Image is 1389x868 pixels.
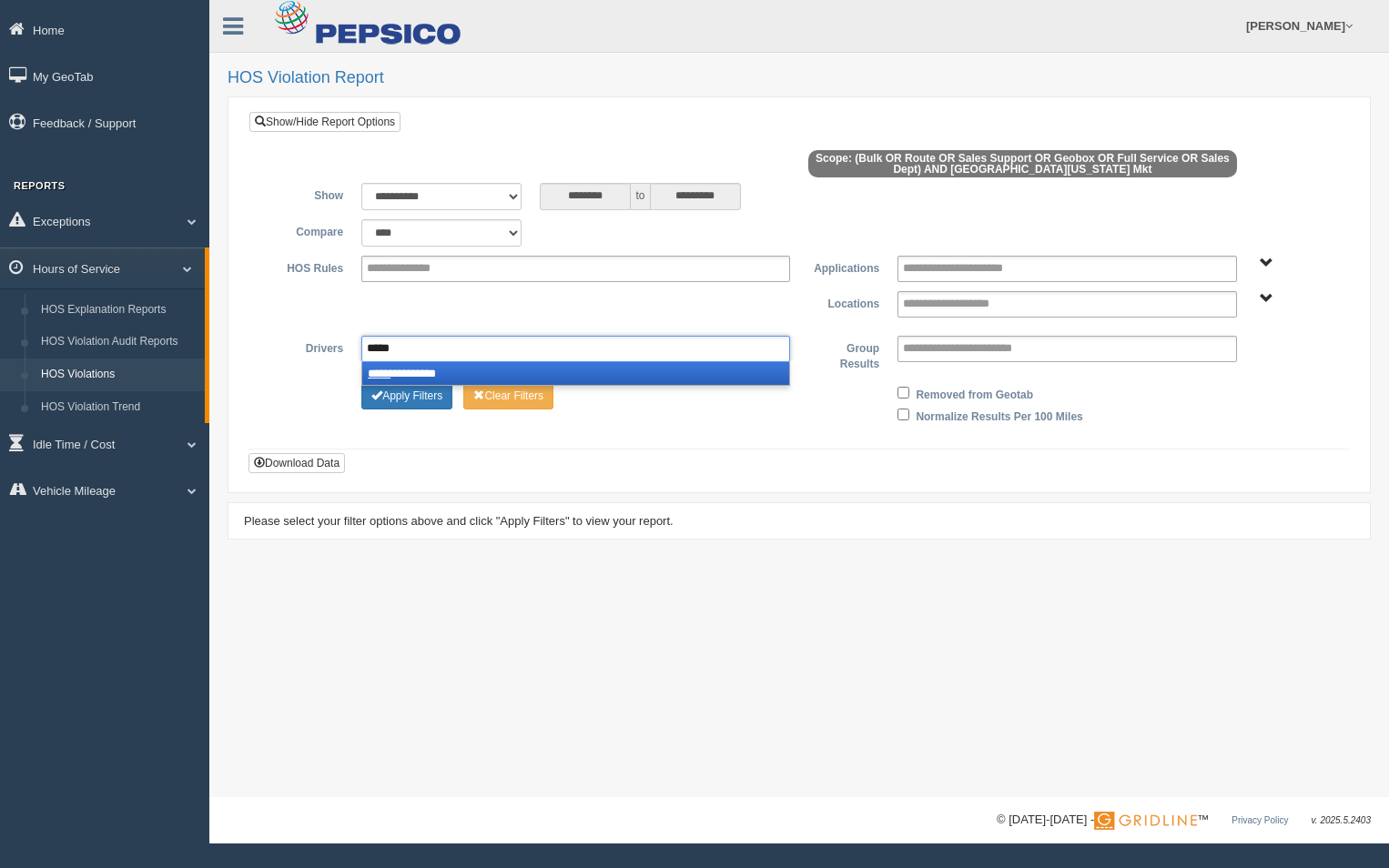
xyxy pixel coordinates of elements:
label: HOS Rules [263,256,352,278]
img: Gridline [1094,812,1197,830]
button: Download Data [248,453,345,473]
span: Please select your filter options above and click "Apply Filters" to view your report. [244,514,674,528]
div: © [DATE]-[DATE] - ™ [997,811,1371,830]
a: Privacy Policy [1232,815,1288,825]
a: HOS Violations [33,358,205,391]
label: Normalize Results Per 100 Miles [916,404,1082,426]
label: Group Results [799,336,888,373]
span: Scope: (Bulk OR Route OR Sales Support OR Geobox OR Full Service OR Sales Dept) AND [GEOGRAPHIC_D... [808,150,1237,177]
button: Change Filter Options [361,382,452,409]
a: HOS Violation Trend [33,391,205,424]
label: Applications [799,256,888,278]
span: to [631,183,649,210]
button: Change Filter Options [463,382,553,409]
a: HOS Violation Audit Reports [33,326,205,358]
span: v. 2025.5.2403 [1312,815,1371,825]
label: Compare [263,219,352,241]
h2: HOS Violation Report [228,69,1371,87]
label: Removed from Geotab [916,382,1033,404]
a: Show/Hide Report Options [249,112,400,132]
a: HOS Explanation Reports [33,294,205,327]
label: Show [263,183,352,205]
label: Locations [799,291,888,313]
label: Drivers [263,336,352,358]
